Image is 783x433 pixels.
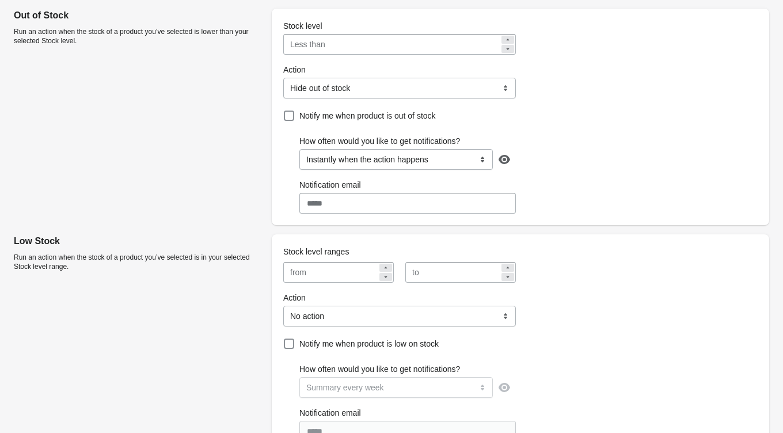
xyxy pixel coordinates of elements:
[412,265,419,279] div: to
[14,253,263,271] p: Run an action when the stock of a product you’ve selected is in your selected Stock level range.
[299,136,460,146] span: How often would you like to get notifications?
[14,27,263,45] p: Run an action when the stock of a product you’ve selected is lower than your selected Stock level.
[290,265,306,279] div: from
[299,111,436,120] span: Notify me when product is out of stock
[283,65,306,74] span: Action
[283,21,322,31] span: Stock level
[14,234,263,248] p: Low Stock
[290,37,325,51] div: Less than
[299,180,361,189] span: Notification email
[299,408,361,417] span: Notification email
[283,293,306,302] span: Action
[272,237,516,257] div: Stock level ranges
[14,9,263,22] p: Out of Stock
[299,339,439,348] span: Notify me when product is low on stock
[299,364,460,374] span: How often would you like to get notifications?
